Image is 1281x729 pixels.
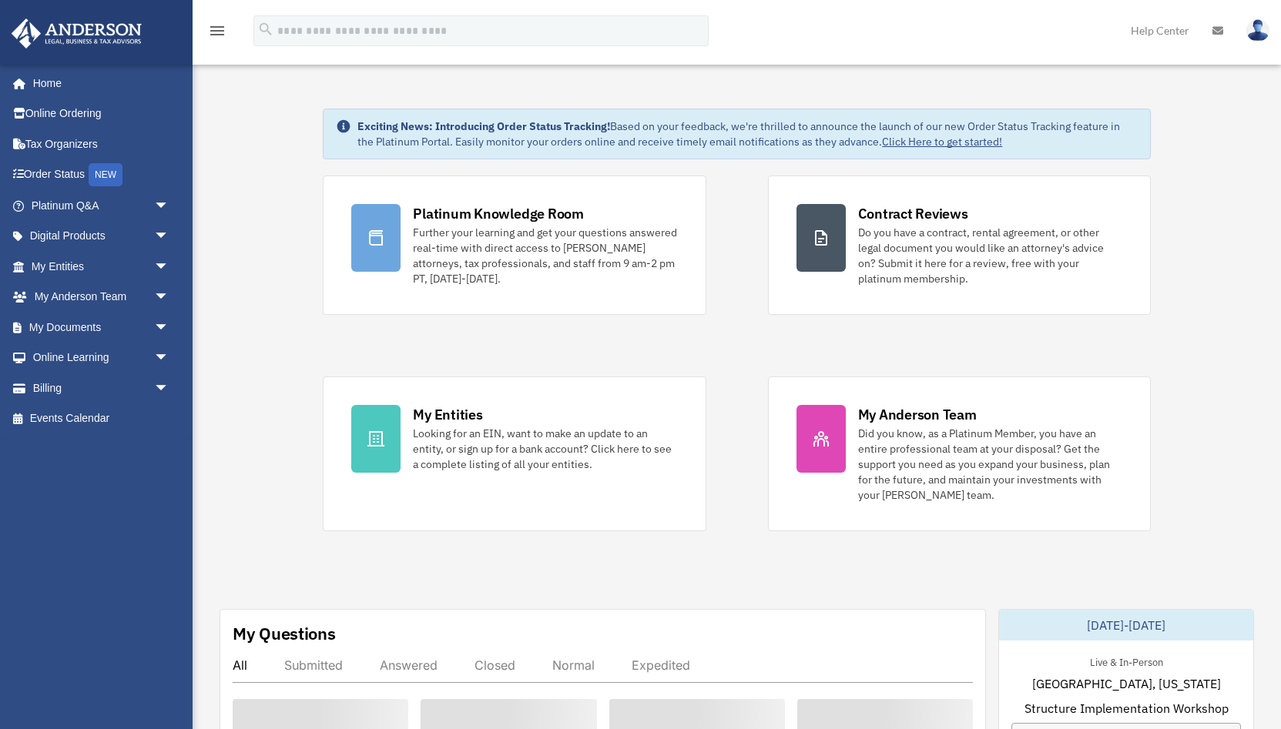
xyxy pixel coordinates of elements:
a: My Anderson Teamarrow_drop_down [11,282,193,313]
span: arrow_drop_down [154,190,185,222]
div: Do you have a contract, rental agreement, or other legal document you would like an attorney's ad... [858,225,1122,286]
i: search [257,21,274,38]
span: arrow_drop_down [154,373,185,404]
div: Submitted [284,657,343,673]
div: Did you know, as a Platinum Member, you have an entire professional team at your disposal? Get th... [858,426,1122,503]
a: Digital Productsarrow_drop_down [11,221,193,252]
a: My Anderson Team Did you know, as a Platinum Member, you have an entire professional team at your... [768,376,1151,531]
a: Online Ordering [11,99,193,129]
strong: Exciting News: Introducing Order Status Tracking! [357,119,610,133]
div: Expedited [632,657,690,673]
span: arrow_drop_down [154,343,185,374]
a: Billingarrow_drop_down [11,373,193,403]
span: arrow_drop_down [154,221,185,252]
div: My Questions [233,622,336,645]
div: My Entities [413,405,482,424]
a: Platinum Knowledge Room Further your learning and get your questions answered real-time with dire... [323,176,706,315]
a: Tax Organizers [11,129,193,159]
a: Events Calendar [11,403,193,434]
a: My Entities Looking for an EIN, want to make an update to an entity, or sign up for a bank accoun... [323,376,706,531]
a: Online Learningarrow_drop_down [11,343,193,373]
a: My Entitiesarrow_drop_down [11,251,193,282]
span: arrow_drop_down [154,282,185,313]
div: Live & In-Person [1078,653,1175,669]
span: arrow_drop_down [154,251,185,283]
div: Contract Reviews [858,204,968,223]
div: All [233,657,247,673]
a: My Documentsarrow_drop_down [11,312,193,343]
span: [GEOGRAPHIC_DATA], [US_STATE] [1032,674,1221,693]
a: Order StatusNEW [11,159,193,191]
div: Based on your feedback, we're thrilled to announce the launch of our new Order Status Tracking fe... [357,119,1137,149]
span: Structure Implementation Workshop [1024,699,1229,717]
a: menu [208,27,226,40]
a: Contract Reviews Do you have a contract, rental agreement, or other legal document you would like... [768,176,1151,315]
div: My Anderson Team [858,405,977,424]
a: Click Here to get started! [882,135,1002,149]
a: Home [11,68,185,99]
div: Platinum Knowledge Room [413,204,584,223]
div: Closed [475,657,515,673]
div: Normal [552,657,595,673]
img: Anderson Advisors Platinum Portal [7,18,146,48]
div: Looking for an EIN, want to make an update to an entity, or sign up for a bank account? Click her... [413,426,677,472]
div: [DATE]-[DATE] [999,610,1253,640]
div: Answered [380,657,438,673]
i: menu [208,22,226,40]
div: NEW [89,163,122,186]
a: Platinum Q&Aarrow_drop_down [11,190,193,221]
div: Further your learning and get your questions answered real-time with direct access to [PERSON_NAM... [413,225,677,286]
span: arrow_drop_down [154,312,185,343]
img: User Pic [1246,19,1269,42]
